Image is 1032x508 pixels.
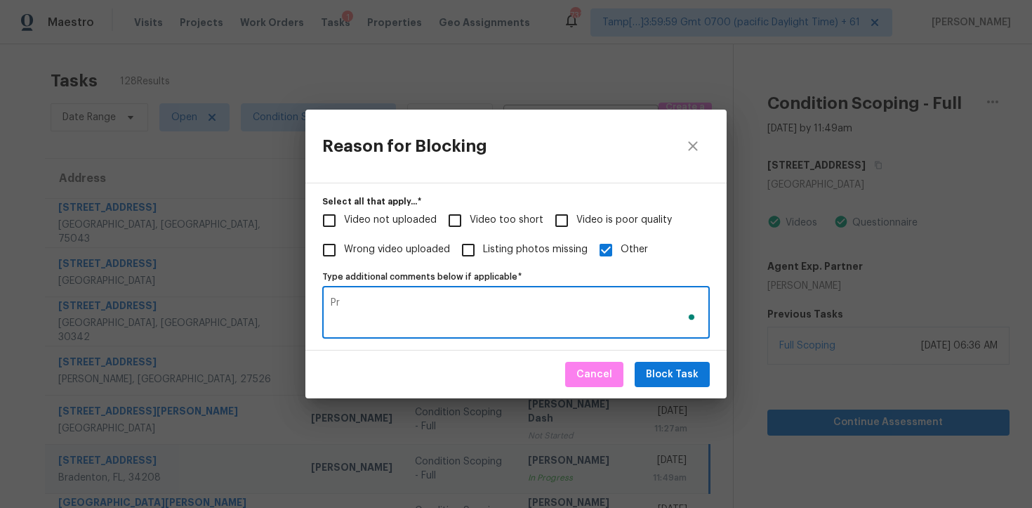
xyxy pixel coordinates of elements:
span: Wrong video uploaded [315,235,344,265]
span: Wrong video uploaded [344,242,450,257]
span: Cancel [576,366,612,384]
span: Video is poor quality [547,206,576,235]
span: Video not uploaded [344,213,437,228]
span: Other [621,242,648,257]
span: Listing photos missing [454,235,483,265]
textarea: To enrich screen reader interactions, please activate Accessibility in Grammarly extension settings [331,298,701,327]
span: Video is poor quality [576,213,672,228]
span: Listing photos missing [483,242,588,257]
span: Video too short [440,206,470,235]
h3: Reason for Blocking [322,136,487,156]
button: close [676,129,710,163]
span: Other [591,235,621,265]
div: Additional Comments [322,267,710,339]
span: Block Task [646,366,699,384]
button: Block Task [635,362,710,388]
span: Video too short [470,213,543,228]
label: Type additional comments below if applicable [322,273,710,281]
span: Video not uploaded [315,206,344,235]
label: Select all that apply... [322,197,710,206]
button: Cancel [565,362,623,388]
